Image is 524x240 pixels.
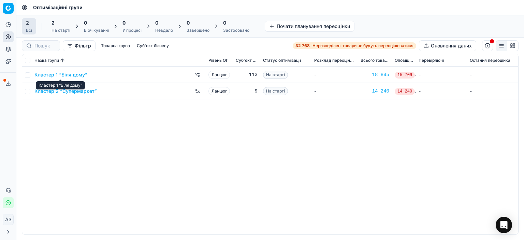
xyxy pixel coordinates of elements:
span: Оптимізаційні групи [33,4,83,11]
button: Оновлення даних [419,40,476,51]
button: Почати планування переоцінки [265,21,354,32]
font: На старті [266,88,285,94]
a: 14 240 [361,88,389,95]
font: Застосовано [223,28,249,33]
font: 0 [187,20,190,26]
font: Ланцюг [212,88,227,94]
font: Всього товарів [361,58,391,63]
font: 2 [26,20,29,26]
font: АЗ [5,216,12,222]
font: - [470,72,472,77]
font: 0 [122,20,126,26]
a: 32 768Нерозподілені товари не будуть переоцінюватися [293,42,416,49]
button: Фільтр [63,40,96,51]
font: - [419,88,421,94]
font: В очікуванні [84,28,109,33]
font: Перевіряючі [419,58,444,63]
font: - [470,88,472,94]
font: - [314,88,316,94]
a: 18 845 [361,71,389,78]
font: 18 845 [372,72,389,77]
font: Кластер 1 “Біля дому” [34,72,87,77]
div: Відкрити Intercom Messenger [496,217,512,233]
font: Суб'єкт бізнесу [137,43,169,48]
font: 2 [52,20,55,26]
font: Кластер 1 “Біля дому” [39,83,82,88]
font: 32 768 [295,43,310,48]
font: 0 [84,20,87,26]
font: 15 709 [397,73,412,77]
input: Пошук [34,42,56,49]
font: Завершено [187,28,209,33]
font: Назва групи [34,58,59,63]
font: Статус оптимізації [263,58,301,63]
font: Розклад переоцінювання [314,58,365,63]
font: Фільтр [75,43,91,48]
font: Рівень OГ [208,58,228,63]
font: Суб'єкт бізнесу [236,58,268,63]
font: Кластер 2 “Супермаркет” [34,88,97,94]
a: Кластер 1 “Біля дому” [34,71,87,78]
font: 113 [249,72,258,77]
button: Суб'єкт бізнесу [134,42,172,50]
font: На старті [52,28,70,33]
font: Товарна група [101,43,130,48]
nav: хлібні крихти [33,4,83,11]
font: 9 [255,88,258,94]
button: Товарна група [98,42,133,50]
font: 14 240 [372,88,389,94]
button: Сортовано за назвою групи за зростанням [59,57,66,64]
font: У процесі [122,28,142,33]
font: Всі [26,28,32,33]
button: АЗ [3,214,14,225]
font: Невдало [155,28,173,33]
font: Ланцюг [212,72,227,77]
font: На старті [266,72,285,77]
font: - [314,72,316,77]
font: Оновлення даних [431,43,472,48]
font: 0 [223,20,226,26]
font: 14 240 [397,89,412,94]
font: Нерозподілені товари не будуть переоцінюватися [312,43,413,48]
font: Остання переоцінка [470,58,510,63]
font: Почати планування переоцінки [277,23,350,29]
font: Оптимізаційні групи [33,4,83,10]
font: - [419,72,421,77]
a: Кластер 2 “Супермаркет” [34,88,97,95]
font: Оповіщення [395,58,419,63]
font: 0 [155,20,158,26]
